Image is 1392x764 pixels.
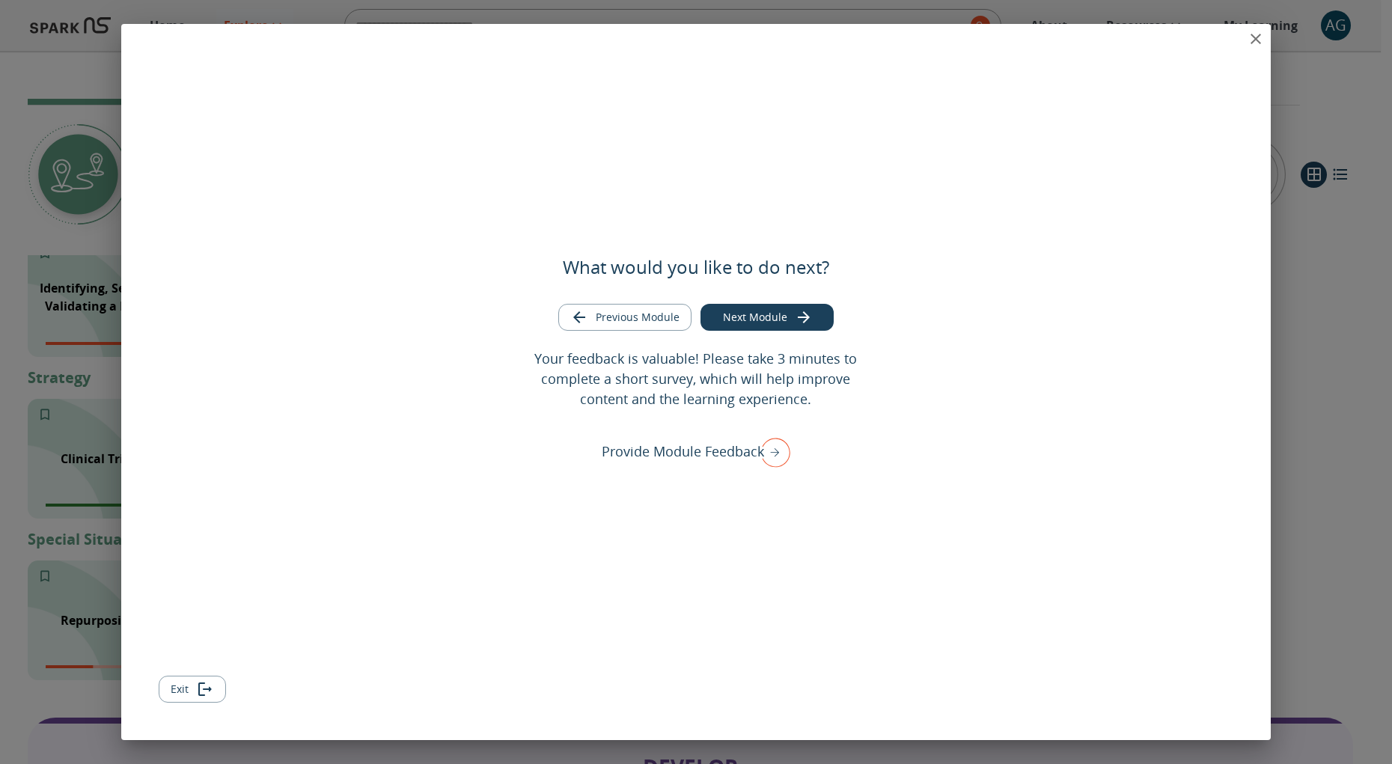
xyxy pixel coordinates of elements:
[563,255,829,279] h5: What would you like to do next?
[558,304,692,331] button: Go to previous module
[753,433,790,471] img: right arrow
[524,349,869,409] p: Your feedback is valuable! Please take 3 minutes to complete a short survey, which will help impr...
[159,676,226,703] button: Exit module
[602,433,790,471] div: Provide Module Feedback
[700,304,834,331] button: Go to next module
[602,441,764,462] p: Provide Module Feedback
[1241,24,1271,54] button: close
